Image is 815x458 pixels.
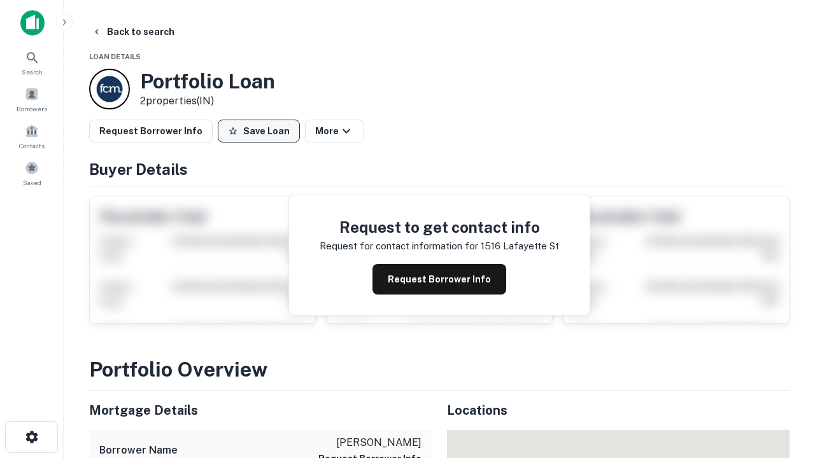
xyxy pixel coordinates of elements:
p: 1516 lafayette st [481,239,559,254]
h4: Request to get contact info [320,216,559,239]
p: 2 properties (IN) [140,94,275,109]
span: Loan Details [89,53,141,60]
span: Contacts [19,141,45,151]
h4: Buyer Details [89,158,790,181]
span: Borrowers [17,104,47,114]
button: Request Borrower Info [89,120,213,142]
a: Borrowers [4,82,60,116]
p: [PERSON_NAME] [318,435,422,450]
h5: Mortgage Details [89,401,432,420]
a: Contacts [4,119,60,153]
button: Save Loan [218,120,300,142]
button: Back to search [87,20,180,43]
iframe: Chat Widget [751,316,815,377]
img: capitalize-icon.png [20,10,45,36]
h3: Portfolio Loan [140,69,275,94]
span: Search [22,67,43,77]
button: Request Borrower Info [372,264,506,295]
h5: Locations [447,401,790,420]
h3: Portfolio Overview [89,354,790,385]
button: More [305,120,364,142]
a: Saved [4,156,60,190]
a: Search [4,45,60,80]
p: Request for contact information for [320,239,478,254]
span: Saved [23,177,41,188]
h6: Borrower Name [99,443,178,458]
